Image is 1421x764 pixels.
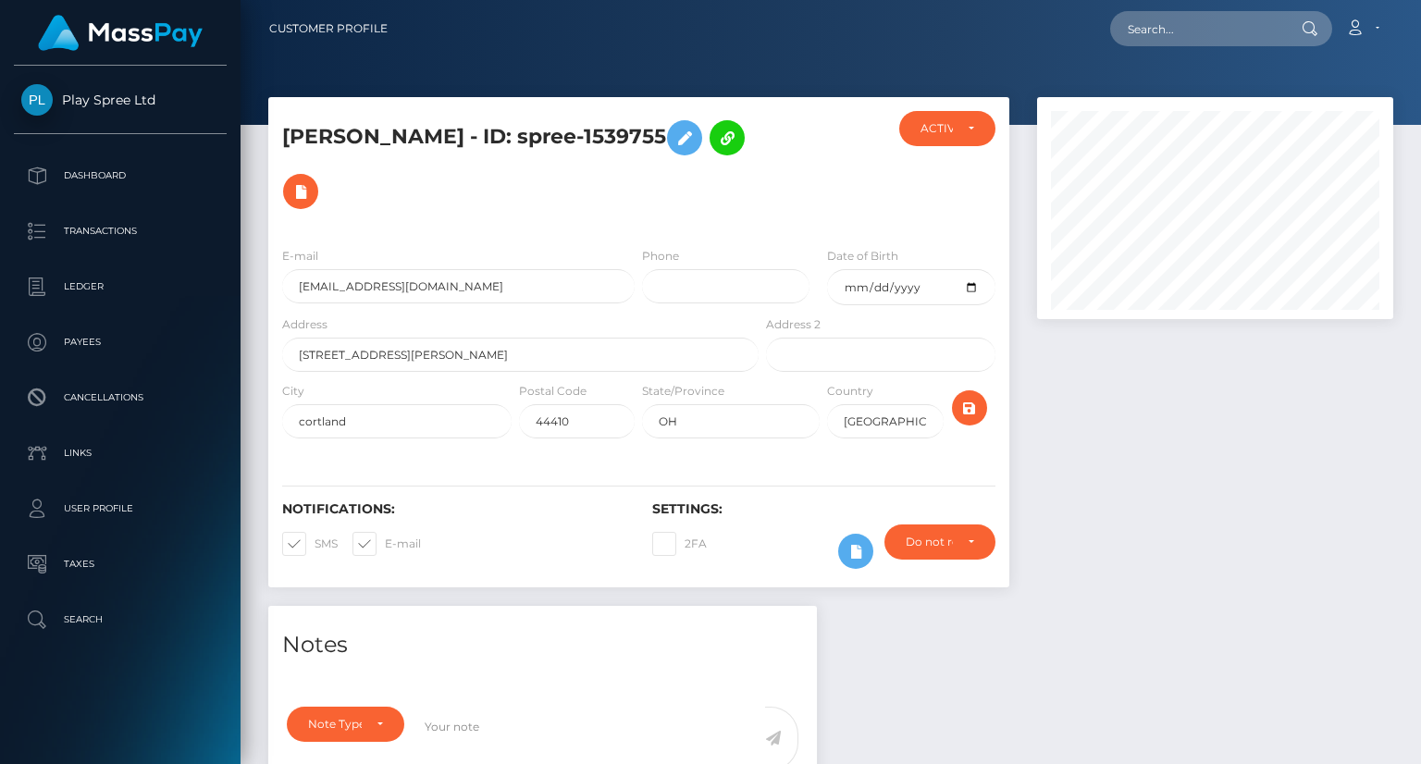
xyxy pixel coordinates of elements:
[827,248,898,265] label: Date of Birth
[282,501,624,517] h6: Notifications:
[282,383,304,400] label: City
[21,273,219,301] p: Ledger
[21,495,219,523] p: User Profile
[899,111,995,146] button: ACTIVE
[38,15,203,51] img: MassPay Logo
[282,629,803,661] h4: Notes
[827,383,873,400] label: Country
[884,524,995,560] button: Do not require
[14,208,227,254] a: Transactions
[519,383,587,400] label: Postal Code
[21,328,219,356] p: Payees
[352,532,421,556] label: E-mail
[21,84,53,116] img: Play Spree Ltd
[21,550,219,578] p: Taxes
[21,384,219,412] p: Cancellations
[282,111,748,218] h5: [PERSON_NAME] - ID: spree-1539755
[282,316,327,333] label: Address
[308,717,362,732] div: Note Type
[14,153,227,199] a: Dashboard
[21,217,219,245] p: Transactions
[21,439,219,467] p: Links
[766,316,821,333] label: Address 2
[21,606,219,634] p: Search
[269,9,388,48] a: Customer Profile
[14,375,227,421] a: Cancellations
[906,535,953,549] div: Do not require
[921,121,952,136] div: ACTIVE
[282,248,318,265] label: E-mail
[282,532,338,556] label: SMS
[14,319,227,365] a: Payees
[642,383,724,400] label: State/Province
[652,501,995,517] h6: Settings:
[14,430,227,476] a: Links
[1110,11,1284,46] input: Search...
[642,248,679,265] label: Phone
[287,707,404,742] button: Note Type
[14,264,227,310] a: Ledger
[14,541,227,587] a: Taxes
[21,162,219,190] p: Dashboard
[14,597,227,643] a: Search
[14,92,227,108] span: Play Spree Ltd
[652,532,707,556] label: 2FA
[14,486,227,532] a: User Profile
